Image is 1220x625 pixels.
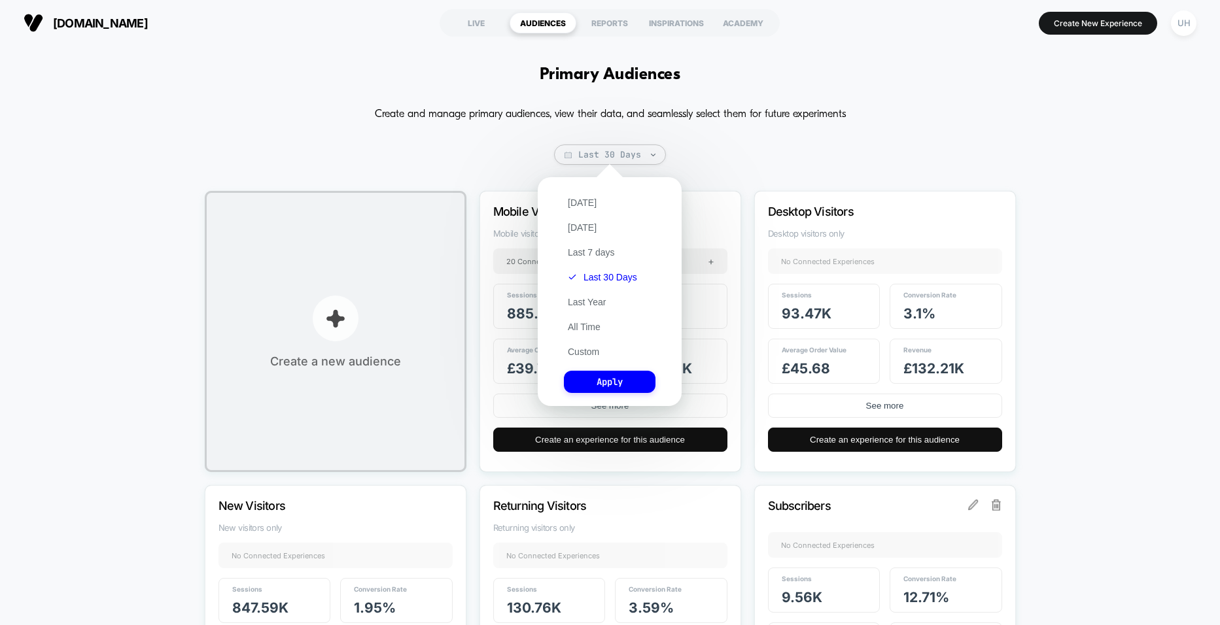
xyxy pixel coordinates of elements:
[493,522,727,533] span: Returning visitors only
[564,321,604,333] button: All Time
[507,346,572,354] span: Average Order Value
[507,305,565,322] span: 885.37k
[564,271,641,283] button: Last 30 Days
[443,12,510,33] div: LIVE
[708,255,714,267] span: +
[629,600,674,616] span: 3.59 %
[768,394,1002,418] button: See more
[493,228,727,239] span: Mobile visitors only
[493,205,692,218] p: Mobile Visitors
[768,205,967,218] p: Desktop Visitors
[354,600,396,616] span: 1.95 %
[564,296,610,308] button: Last Year
[326,309,345,328] img: plus
[493,499,692,513] p: Returning Visitors
[506,257,599,266] span: 20 Connected Experiences
[53,16,148,30] span: [DOMAIN_NAME]
[903,589,949,605] span: 12.71 %
[554,144,666,165] span: Last 30 Days
[903,305,935,322] span: 3.1 %
[205,191,466,472] button: plusCreate a new audience
[782,575,812,583] span: Sessions
[540,65,680,84] h1: Primary Audiences
[564,197,601,209] button: [DATE]
[768,499,967,513] p: Subscribers
[576,12,643,33] div: REPORTS
[510,12,576,33] div: AUDIENCES
[903,346,932,354] span: Revenue
[507,600,561,616] span: 130.76k
[564,371,655,393] button: Apply
[24,13,43,33] img: Visually logo
[782,589,822,605] span: 9.56k
[232,600,288,616] span: 847.59k
[493,394,727,418] button: See more
[354,585,407,593] span: Conversion Rate
[1039,12,1157,35] button: Create New Experience
[782,360,830,377] span: £ 45.68
[651,154,655,156] img: end
[710,12,776,33] div: ACADEMY
[493,428,727,452] button: Create an experience for this audience
[782,291,812,299] span: Sessions
[507,585,537,593] span: Sessions
[564,346,603,358] button: Custom
[903,360,964,377] span: £ 132.21k
[903,575,956,583] span: Conversion Rate
[218,499,417,513] p: New Visitors
[218,522,453,533] span: New visitors only
[629,585,682,593] span: Conversion Rate
[564,246,619,258] button: Last 7 days
[564,222,601,233] button: [DATE]
[643,12,710,33] div: INSPIRATIONS
[375,104,846,125] p: Create and manage primary audiences, view their data, and seamlessly select them for future exper...
[507,291,537,299] span: Sessions
[768,228,1002,239] span: Desktop visitors only
[903,291,956,299] span: Conversion Rate
[20,12,152,33] button: [DOMAIN_NAME]
[782,305,831,322] span: 93.47k
[270,354,401,368] span: Create a new audience
[507,360,545,377] span: £ 39.7
[782,346,846,354] span: Average Order Value
[1167,10,1200,37] button: UH
[992,499,1001,510] img: delete
[768,428,1002,452] button: Create an experience for this audience
[968,499,979,510] img: edit
[1171,10,1196,36] div: UH
[232,585,262,593] span: Sessions
[565,152,572,158] img: calendar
